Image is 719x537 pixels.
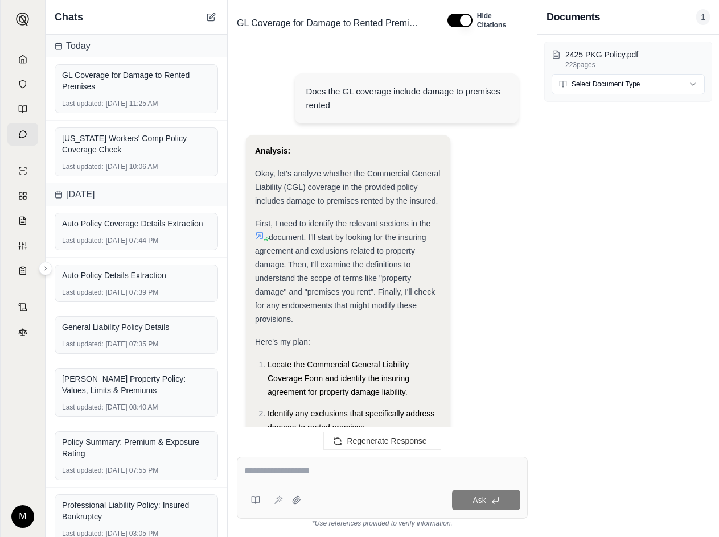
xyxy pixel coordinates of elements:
div: [DATE] 07:35 PM [62,340,211,349]
div: Professional Liability Policy: Insured Bankruptcy [62,499,211,522]
span: Last updated: [62,403,104,412]
span: Regenerate Response [347,436,426,445]
button: Regenerate Response [323,432,441,450]
span: Last updated: [62,162,104,171]
div: [DATE] [46,183,227,206]
img: Expand sidebar [16,13,30,26]
button: Expand sidebar [39,262,52,275]
span: Last updated: [62,288,104,297]
span: Last updated: [62,236,104,245]
span: GL Coverage for Damage to Rented Premises [232,14,424,32]
div: [DATE] 07:44 PM [62,236,211,245]
div: Auto Policy Coverage Details Extraction [62,218,211,229]
span: Ask [473,495,486,505]
div: M [11,505,34,528]
div: Edit Title [232,14,434,32]
span: Identify any exclusions that specifically address damage to rented premises. [268,409,434,432]
div: *Use references provided to verify information. [237,519,528,528]
span: Last updated: [62,99,104,108]
span: First, I need to identify the relevant sections in the [255,219,430,228]
h3: Documents [547,9,600,25]
p: 223 pages [565,60,705,69]
a: Custom Report [7,234,38,257]
a: Chat [7,123,38,146]
div: [DATE] 11:25 AM [62,99,211,108]
div: Today [46,35,227,57]
div: Policy Summary: Premium & Exposure Rating [62,436,211,459]
a: Prompt Library [7,98,38,121]
span: Chats [55,9,83,25]
a: Single Policy [7,159,38,182]
span: Hide Citations [477,11,521,30]
div: Auto Policy Details Extraction [62,270,211,281]
div: GL Coverage for Damage to Rented Premises [62,69,211,92]
a: Legal Search Engine [7,321,38,344]
div: [DATE] 07:39 PM [62,288,211,297]
div: [DATE] 07:55 PM [62,466,211,475]
button: 2425 PKG Policy.pdf223pages [552,49,705,69]
a: Home [7,48,38,71]
div: [PERSON_NAME] Property Policy: Values, Limits & Premiums [62,373,211,396]
strong: Analysis: [255,146,290,155]
a: Contract Analysis [7,296,38,319]
span: Okay, let's analyze whether the Commercial General Liability (CGL) coverage in the provided polic... [255,169,440,205]
button: New Chat [204,10,218,24]
span: Last updated: [62,340,104,349]
a: Coverage Table [7,259,38,282]
p: 2425 PKG Policy.pdf [565,49,705,60]
span: document. I'll start by looking for the insuring agreement and exclusions related to property dam... [255,233,435,324]
a: Policy Comparisons [7,184,38,207]
span: Last updated: [62,466,104,475]
span: Here's my plan: [255,337,310,346]
span: 1 [696,9,710,25]
a: Documents Vault [7,73,38,96]
div: Does the GL coverage include damage to premises rented [306,85,507,112]
a: Claim Coverage [7,209,38,232]
button: Expand sidebar [11,8,34,31]
span: Locate the Commercial General Liability Coverage Form and identify the insuring agreement for pro... [268,360,409,396]
div: [DATE] 08:40 AM [62,403,211,412]
button: Ask [452,490,520,510]
div: General Liability Policy Details [62,321,211,333]
div: [US_STATE] Workers' Comp Policy Coverage Check [62,133,211,155]
div: [DATE] 10:06 AM [62,162,211,171]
